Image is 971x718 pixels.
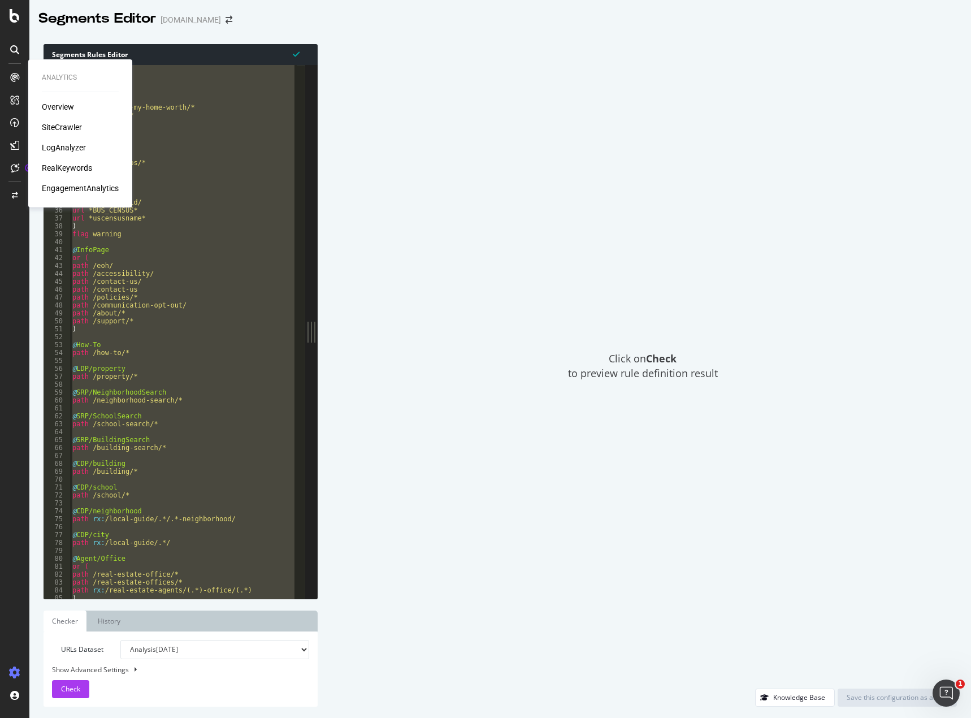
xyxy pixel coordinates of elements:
div: 36 [44,206,70,214]
div: 77 [44,531,70,539]
div: 59 [44,388,70,396]
div: 68 [44,460,70,468]
div: 39 [44,230,70,238]
div: Show Advanced Settings [44,665,301,674]
div: 69 [44,468,70,475]
div: 52 [44,333,70,341]
div: 43 [44,262,70,270]
div: 85 [44,594,70,602]
a: Knowledge Base [755,693,835,702]
div: 81 [44,563,70,570]
span: Syntax is valid [293,49,300,59]
div: arrow-right-arrow-left [226,16,232,24]
div: 42 [44,254,70,262]
div: 50 [44,317,70,325]
a: History [89,611,129,632]
a: EngagementAnalytics [42,183,119,194]
div: 48 [44,301,70,309]
div: 74 [44,507,70,515]
div: 41 [44,246,70,254]
a: LogAnalyzer [42,142,86,153]
div: Segments Editor [38,9,156,28]
div: 38 [44,222,70,230]
div: 65 [44,436,70,444]
div: 73 [44,499,70,507]
div: 61 [44,404,70,412]
div: 37 [44,214,70,222]
div: [DOMAIN_NAME] [161,14,221,25]
span: Check [61,684,80,694]
div: 71 [44,483,70,491]
div: 75 [44,515,70,523]
div: 56 [44,365,70,373]
div: 45 [44,278,70,286]
span: Click on to preview rule definition result [568,352,718,380]
div: Tooltip anchor [24,163,34,173]
div: 40 [44,238,70,246]
div: Analytics [42,73,119,83]
div: 66 [44,444,70,452]
div: 47 [44,293,70,301]
button: Check [52,680,89,698]
div: 60 [44,396,70,404]
div: 67 [44,452,70,460]
div: 46 [44,286,70,293]
div: Knowledge Base [773,693,825,702]
div: Save this configuration as active [847,693,948,702]
span: 1 [956,680,965,689]
div: 55 [44,357,70,365]
div: Segments Rules Editor [44,44,318,65]
div: 78 [44,539,70,547]
div: 57 [44,373,70,380]
div: 76 [44,523,70,531]
div: 83 [44,578,70,586]
div: 53 [44,341,70,349]
div: 79 [44,547,70,555]
div: 80 [44,555,70,563]
strong: Check [646,352,677,365]
button: Save this configuration as active [838,689,957,707]
div: 62 [44,412,70,420]
a: Checker [44,611,86,632]
a: Overview [42,101,74,113]
iframe: Intercom live chat [933,680,960,707]
div: 84 [44,586,70,594]
div: 49 [44,309,70,317]
a: RealKeywords [42,162,92,174]
div: 70 [44,475,70,483]
button: Knowledge Base [755,689,835,707]
label: URLs Dataset [44,640,112,659]
div: 44 [44,270,70,278]
div: 64 [44,428,70,436]
a: SiteCrawler [42,122,82,133]
div: 72 [44,491,70,499]
div: 58 [44,380,70,388]
div: 51 [44,325,70,333]
div: 54 [44,349,70,357]
div: 82 [44,570,70,578]
div: 63 [44,420,70,428]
